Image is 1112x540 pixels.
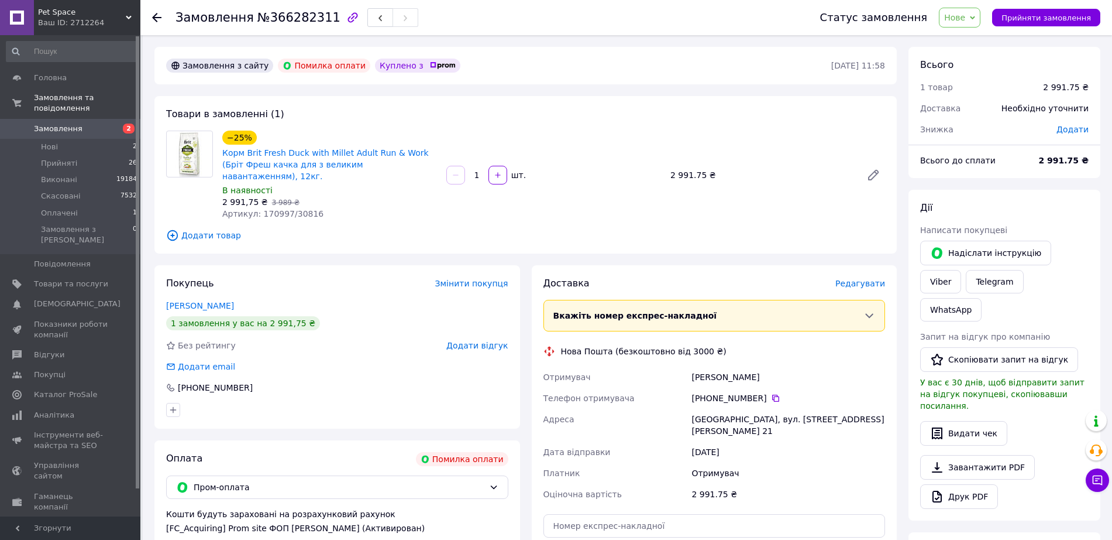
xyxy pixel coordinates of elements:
div: шт. [508,169,527,181]
div: [FC_Acquiring] Prom site ФОП [PERSON_NAME] (Активирован) [166,522,508,534]
span: У вас є 30 днів, щоб відправити запит на відгук покупцеві, скопіювавши посилання. [920,378,1085,411]
span: Відгуки [34,350,64,360]
span: Замовлення [34,124,82,134]
span: Додати товар [166,229,885,242]
span: №366282311 [257,11,340,25]
input: Пошук [6,41,138,62]
span: Замовлення та повідомлення [34,93,140,114]
span: 0 [133,224,137,245]
img: prom [430,62,456,69]
div: Додати email [177,361,236,372]
button: Прийняти замовлення [992,9,1100,26]
div: Отримувач [689,463,887,484]
span: [DEMOGRAPHIC_DATA] [34,299,121,309]
span: 2 [123,124,135,134]
span: Написати покупцеві [920,225,1007,235]
img: Корм Brit Fresh Duck with Millet Adult Run & Work (Бріт Фреш качка для з великим навантаженням), ... [175,131,203,177]
span: Повідомлення [34,259,91,269]
span: Редагувати [835,279,885,288]
span: 1 товар [920,83,953,92]
time: [DATE] 11:58 [831,61,885,70]
span: Оплата [166,453,202,464]
span: Товари та послуги [34,279,108,289]
a: [PERSON_NAME] [166,301,234,310]
span: Змінити покупця [435,279,508,288]
div: Замовлення з сайту [166,59,273,73]
span: Дії [920,202,932,213]
span: Платник [543,469,580,478]
span: Замовлення з [PERSON_NAME] [41,224,133,245]
a: Друк PDF [920,484,998,509]
span: Доставка [920,104,960,113]
div: [GEOGRAPHIC_DATA], вул. [STREET_ADDRESS][PERSON_NAME] 21 [689,409,887,442]
span: 7532 [121,191,137,201]
span: 2 991,75 ₴ [222,197,268,207]
span: Гаманець компанії [34,491,108,512]
button: Чат з покупцем [1086,469,1109,492]
a: Редагувати [862,163,885,187]
span: Покупці [34,370,66,380]
span: Покупець [166,278,214,289]
span: Скасовані [41,191,81,201]
span: Телефон отримувача [543,394,635,403]
b: 2 991.75 ₴ [1038,156,1089,165]
span: Pet Space [38,7,126,18]
div: Повернутися назад [152,12,161,23]
div: 1 замовлення у вас на 2 991,75 ₴ [166,316,320,330]
a: Завантажити PDF [920,455,1035,480]
div: Нова Пошта (безкоштовно від 3000 ₴) [558,346,729,357]
span: Дата відправки [543,447,611,457]
div: −25% [222,131,257,145]
span: Замовлення [175,11,254,25]
a: WhatsApp [920,298,982,322]
span: Каталог ProSale [34,389,97,400]
span: 26 [129,158,137,169]
div: [PHONE_NUMBER] [691,392,885,404]
div: Додати email [165,361,236,372]
span: Без рейтингу [178,341,236,350]
span: Отримувач [543,372,591,382]
div: 2 991.75 ₴ [1043,81,1089,93]
span: Аналітика [34,410,74,421]
span: Адреса [543,415,574,424]
span: Артикул: 170997/30816 [222,209,323,218]
span: Прийняти замовлення [1001,13,1091,22]
button: Надіслати інструкцію [920,241,1051,265]
div: Ваш ID: 2712264 [38,18,140,28]
span: Нове [944,13,965,22]
div: Помилка оплати [278,59,370,73]
span: Доставка [543,278,590,289]
span: Оплачені [41,208,78,218]
span: Запит на відгук про компанію [920,332,1050,341]
div: Необхідно уточнити [994,95,1096,121]
div: Куплено з [375,59,460,73]
span: Всього [920,59,953,70]
a: Корм Brit Fresh Duck with Millet Adult Run & Work (Бріт Фреш качка для з великим навантаженням), ... [222,148,429,181]
span: Оціночна вартість [543,490,622,499]
span: Вкажіть номер експрес-накладної [553,311,717,320]
span: Головна [34,73,67,83]
button: Видати чек [920,421,1007,446]
span: В наявності [222,186,273,195]
span: Нові [41,142,58,152]
span: Всього до сплати [920,156,996,165]
div: [PHONE_NUMBER] [177,382,254,394]
span: 19184 [116,175,137,185]
div: Статус замовлення [820,12,928,23]
span: Пром-оплата [194,481,484,494]
input: Номер експрес-накладної [543,514,886,538]
a: Telegram [966,270,1023,293]
div: [PERSON_NAME] [689,367,887,388]
div: [DATE] [689,442,887,463]
span: Товари в замовленні (1) [166,108,284,119]
span: Прийняті [41,158,77,169]
span: 2 [133,142,137,152]
span: Інструменти веб-майстра та SEO [34,430,108,451]
span: Управління сайтом [34,460,108,481]
div: Помилка оплати [416,452,508,466]
button: Скопіювати запит на відгук [920,347,1078,372]
span: Виконані [41,175,77,185]
span: Додати відгук [446,341,508,350]
div: 2 991.75 ₴ [666,167,857,183]
a: Viber [920,270,961,293]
